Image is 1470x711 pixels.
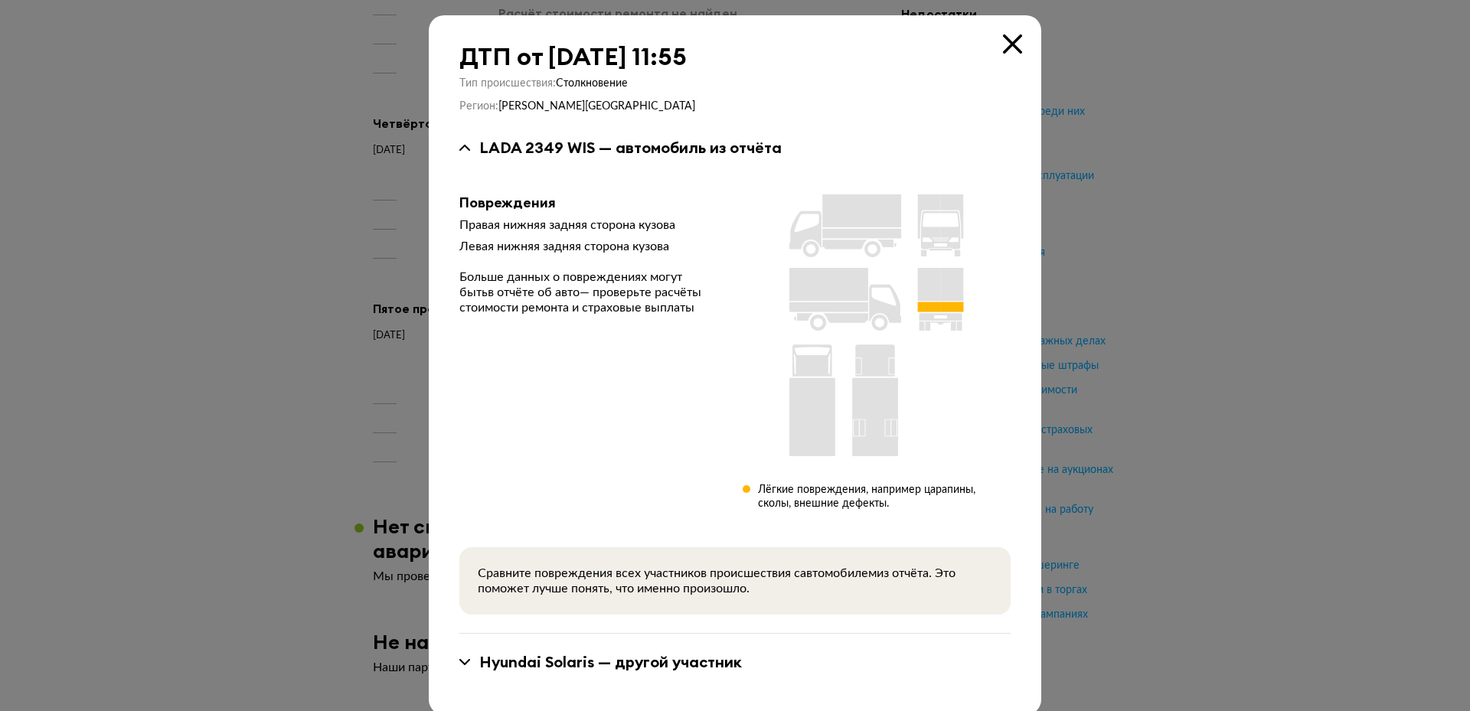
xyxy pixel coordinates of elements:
[479,138,782,158] div: LADA 2349 WIS — автомобиль из отчёта
[459,239,718,254] div: Левая нижняя задняя сторона кузова
[459,77,1011,90] div: Тип происшествия :
[459,99,1011,113] div: Регион :
[556,78,628,89] span: Столкновение
[478,566,992,596] div: Сравните повреждения всех участников происшествия с автомобилем из отчёта. Это поможет лучше поня...
[459,194,718,211] div: Повреждения
[479,652,742,672] div: Hyundai Solaris — другой участник
[758,483,1011,510] div: Лёгкие повреждения, например царапины, сколы, внешние дефекты.
[459,217,718,233] div: Правая нижняя задняя сторона кузова
[498,101,695,112] span: [PERSON_NAME][GEOGRAPHIC_DATA]
[459,43,1011,70] div: ДТП от [DATE] 11:55
[459,269,718,315] div: Больше данных о повреждениях могут быть в отчёте об авто — проверьте расчёты стоимости ремонта и ...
